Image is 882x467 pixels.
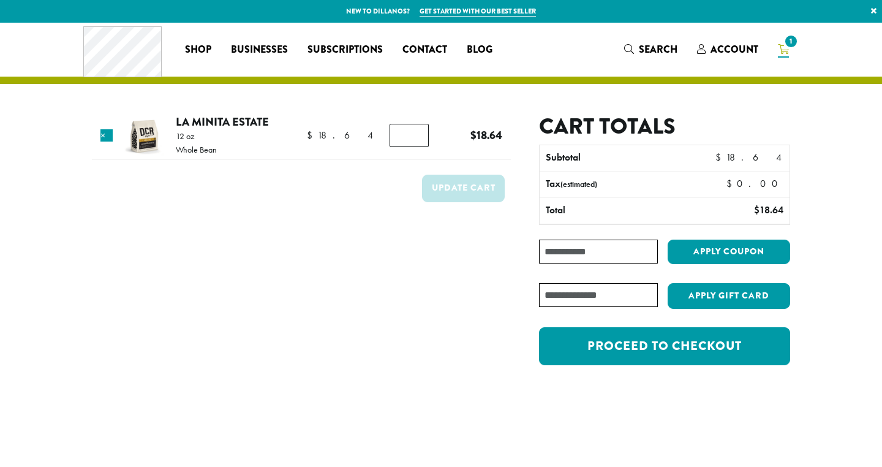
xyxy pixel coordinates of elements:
a: La Minita Estate [176,113,269,130]
a: Get started with our best seller [420,6,536,17]
bdi: 0.00 [726,177,783,190]
th: Tax [540,172,717,197]
span: $ [470,127,477,143]
a: Shop [175,40,221,59]
p: Whole Bean [176,145,217,154]
button: Apply coupon [668,240,790,265]
span: Account [710,42,758,56]
span: Search [639,42,677,56]
button: Apply Gift Card [668,283,790,309]
a: Remove this item [100,129,113,142]
span: $ [307,129,317,142]
a: Search [614,39,687,59]
img: La Minita Estate [124,116,164,156]
span: Businesses [231,42,288,58]
span: Shop [185,42,211,58]
span: $ [754,203,759,216]
span: $ [715,151,726,164]
input: Product quantity [390,124,429,147]
button: Update cart [422,175,505,202]
bdi: 18.64 [754,203,783,216]
bdi: 18.64 [307,129,375,142]
h2: Cart totals [539,113,790,140]
small: (estimated) [560,179,597,189]
bdi: 18.64 [470,127,502,143]
span: Blog [467,42,492,58]
span: $ [726,177,737,190]
a: Proceed to checkout [539,327,790,365]
span: Contact [402,42,447,58]
span: 1 [783,33,799,50]
p: 12 oz [176,132,217,140]
th: Subtotal [540,145,690,171]
bdi: 18.64 [715,151,783,164]
th: Total [540,198,690,224]
span: Subscriptions [307,42,383,58]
